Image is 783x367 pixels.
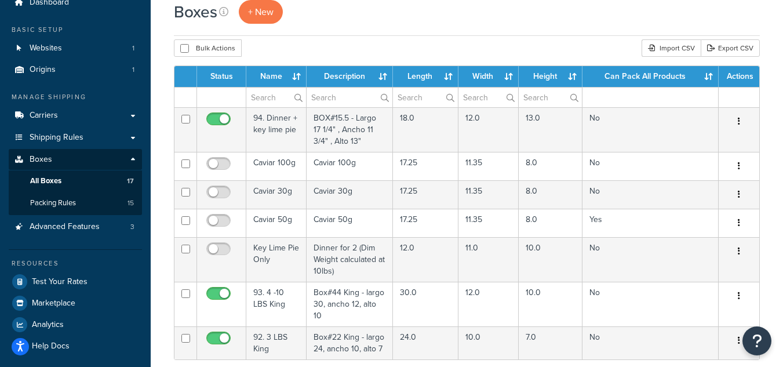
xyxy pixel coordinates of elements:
span: 15 [128,198,134,208]
td: 12.0 [393,237,458,282]
span: Test Your Rates [32,277,88,287]
a: Analytics [9,314,142,335]
a: Origins 1 [9,59,142,81]
span: Help Docs [32,341,70,351]
td: No [582,107,719,152]
td: Key Lime Pie Only [246,237,307,282]
th: Can Pack All Products : activate to sort column ascending [582,66,719,87]
td: 8.0 [519,180,583,209]
td: 17.25 [393,152,458,180]
td: 11.0 [458,237,519,282]
input: Search [458,88,518,107]
td: 8.0 [519,209,583,237]
h1: Boxes [174,1,217,23]
td: 17.25 [393,180,458,209]
button: Bulk Actions [174,39,242,57]
td: 10.0 [519,237,583,282]
th: Height : activate to sort column ascending [519,66,583,87]
a: Websites 1 [9,38,142,59]
td: No [582,237,719,282]
input: Search [519,88,582,107]
td: 24.0 [393,326,458,359]
span: Boxes [30,155,52,165]
span: Websites [30,43,62,53]
li: Origins [9,59,142,81]
td: Caviar 30g [307,180,393,209]
div: Manage Shipping [9,92,142,102]
span: + New [248,5,274,19]
td: Yes [582,209,719,237]
span: Packing Rules [30,198,76,208]
input: Search [246,88,306,107]
li: Boxes [9,149,142,215]
span: All Boxes [30,176,61,186]
td: 18.0 [393,107,458,152]
a: Carriers [9,105,142,126]
td: 12.0 [458,107,519,152]
span: Advanced Features [30,222,100,232]
td: Caviar 100g [307,152,393,180]
td: 11.35 [458,209,519,237]
div: Resources [9,259,142,268]
td: Box#22 King - largo 24, ancho 10, alto 7 [307,326,393,359]
input: Search [307,88,392,107]
td: No [582,152,719,180]
td: 30.0 [393,282,458,326]
td: 10.0 [519,282,583,326]
td: 7.0 [519,326,583,359]
td: BOX#15.5 - Largo 17 1/4" , Ancho 11 3/4" , Alto 13" [307,107,393,152]
td: 8.0 [519,152,583,180]
td: Caviar 100g [246,152,307,180]
th: Status [197,66,246,87]
td: 10.0 [458,326,519,359]
li: Websites [9,38,142,59]
a: Test Your Rates [9,271,142,292]
a: Marketplace [9,293,142,314]
td: No [582,180,719,209]
span: 3 [130,222,134,232]
td: Box#44 King - largo 30, ancho 12, alto 10 [307,282,393,326]
span: 1 [132,65,134,75]
td: No [582,326,719,359]
td: Dinner for 2 (Dim Weight calculated at 10lbs) [307,237,393,282]
td: Caviar 30g [246,180,307,209]
td: 13.0 [519,107,583,152]
a: Boxes [9,149,142,170]
a: Packing Rules 15 [9,192,142,214]
th: Actions [719,66,759,87]
span: Analytics [32,320,64,330]
li: Advanced Features [9,216,142,238]
span: Origins [30,65,56,75]
td: 93. 4 -10 LBS King [246,282,307,326]
span: Marketplace [32,299,75,308]
a: Shipping Rules [9,127,142,148]
th: Description : activate to sort column ascending [307,66,393,87]
li: Packing Rules [9,192,142,214]
td: Caviar 50g [307,209,393,237]
span: 1 [132,43,134,53]
span: Carriers [30,111,58,121]
td: 11.35 [458,180,519,209]
button: Open Resource Center [742,326,771,355]
td: 94. Dinner + key lime pie [246,107,307,152]
a: Advanced Features 3 [9,216,142,238]
td: 92. 3 LBS King [246,326,307,359]
th: Name : activate to sort column ascending [246,66,307,87]
th: Length : activate to sort column ascending [393,66,458,87]
td: No [582,282,719,326]
td: 12.0 [458,282,519,326]
span: 17 [127,176,134,186]
td: 11.35 [458,152,519,180]
span: Shipping Rules [30,133,83,143]
div: Basic Setup [9,25,142,35]
input: Search [393,88,458,107]
a: All Boxes 17 [9,170,142,192]
th: Width : activate to sort column ascending [458,66,519,87]
a: Help Docs [9,336,142,357]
